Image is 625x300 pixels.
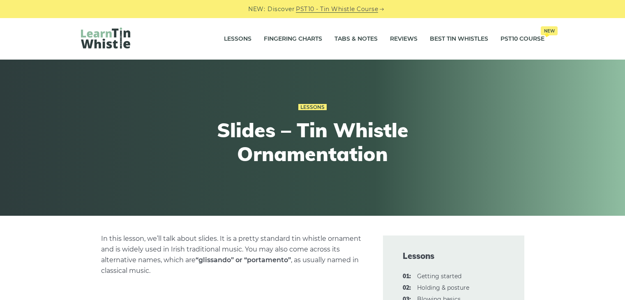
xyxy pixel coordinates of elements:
span: 02: [403,283,411,293]
span: Lessons [403,250,505,262]
img: LearnTinWhistle.com [81,28,130,48]
a: Fingering Charts [264,29,322,49]
a: 01:Getting started [417,272,461,280]
h1: Slides – Tin Whistle Ornamentation [161,118,464,166]
a: Best Tin Whistles [430,29,488,49]
a: Reviews [390,29,417,49]
a: 02:Holding & posture [417,284,469,291]
a: PST10 CourseNew [500,29,544,49]
p: In this lesson, we’ll talk about slides. It is a pretty standard tin whistle ornament and is wide... [101,233,363,276]
a: Tabs & Notes [334,29,378,49]
span: 01: [403,272,411,282]
strong: “glissando” or “portamento” [196,256,291,264]
a: Lessons [224,29,251,49]
a: Lessons [298,104,327,111]
span: New [541,26,558,35]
